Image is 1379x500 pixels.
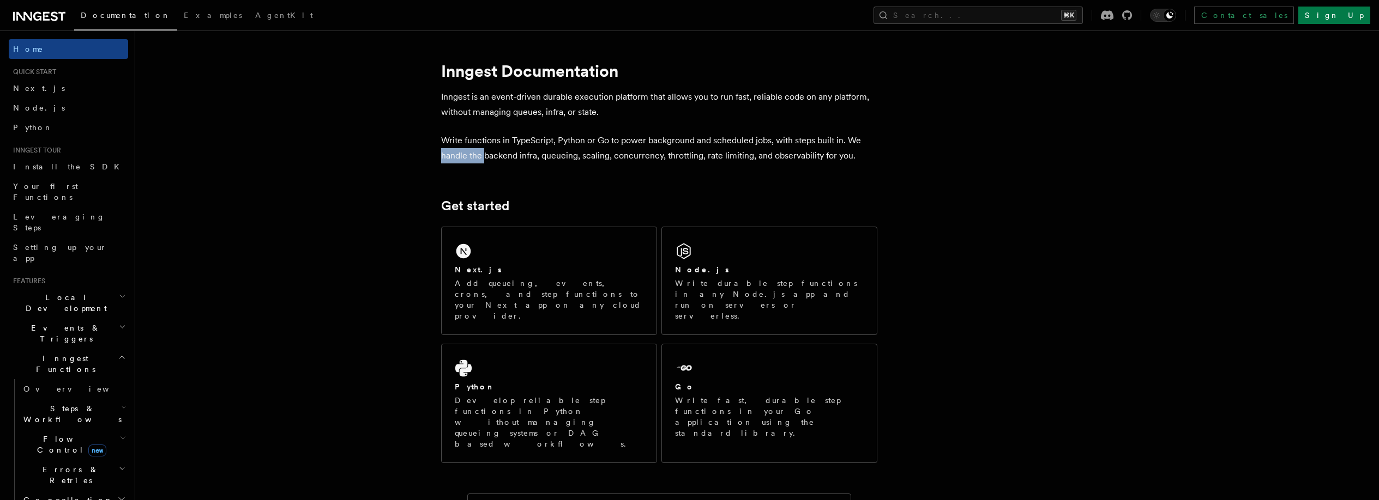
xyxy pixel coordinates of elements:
[255,11,313,20] span: AgentKit
[9,237,128,268] a: Setting up your app
[9,78,128,98] a: Next.js
[74,3,177,31] a: Documentation
[455,278,643,321] p: Add queueing, events, crons, and step functions to your Next app on any cloud provider.
[249,3,320,29] a: AgentKit
[675,395,864,438] p: Write fast, durable step functions in your Go application using the standard library.
[441,198,509,214] a: Get started
[19,379,128,399] a: Overview
[184,11,242,20] span: Examples
[13,44,44,54] span: Home
[441,133,877,163] p: Write functions in TypeScript, Python or Go to power background and scheduled jobs, with steps bu...
[455,264,502,275] h2: Next.js
[9,68,56,76] span: Quick start
[9,318,128,349] button: Events & Triggers
[9,322,119,344] span: Events & Triggers
[455,395,643,449] p: Develop reliable step functions in Python without managing queueing systems or DAG based workflows.
[13,182,78,202] span: Your first Functions
[19,429,128,460] button: Flow Controlnew
[675,381,695,392] h2: Go
[1298,7,1370,24] a: Sign Up
[9,146,61,155] span: Inngest tour
[9,157,128,176] a: Install the SDK
[13,103,65,112] span: Node.js
[19,399,128,429] button: Steps & Workflows
[9,207,128,237] a: Leveraging Steps
[441,61,877,81] h1: Inngest Documentation
[13,212,105,232] span: Leveraging Steps
[874,7,1083,24] button: Search...⌘K
[441,344,657,463] a: PythonDevelop reliable step functions in Python without managing queueing systems or DAG based wo...
[9,292,119,314] span: Local Development
[9,288,128,318] button: Local Development
[675,278,864,321] p: Write durable step functions in any Node.js app and run on servers or serverless.
[675,264,729,275] h2: Node.js
[661,344,877,463] a: GoWrite fast, durable step functions in your Go application using the standard library.
[13,84,65,93] span: Next.js
[9,277,45,285] span: Features
[19,403,122,425] span: Steps & Workflows
[13,123,53,132] span: Python
[441,227,657,335] a: Next.jsAdd queueing, events, crons, and step functions to your Next app on any cloud provider.
[81,11,171,20] span: Documentation
[19,460,128,490] button: Errors & Retries
[9,353,118,375] span: Inngest Functions
[88,444,106,456] span: new
[13,243,107,263] span: Setting up your app
[23,385,136,393] span: Overview
[661,227,877,335] a: Node.jsWrite durable step functions in any Node.js app and run on servers or serverless.
[441,89,877,120] p: Inngest is an event-driven durable execution platform that allows you to run fast, reliable code ...
[9,98,128,118] a: Node.js
[9,176,128,207] a: Your first Functions
[19,434,120,455] span: Flow Control
[9,118,128,137] a: Python
[9,39,128,59] a: Home
[1150,9,1176,22] button: Toggle dark mode
[13,162,126,171] span: Install the SDK
[1061,10,1076,21] kbd: ⌘K
[455,381,495,392] h2: Python
[177,3,249,29] a: Examples
[9,349,128,379] button: Inngest Functions
[1194,7,1294,24] a: Contact sales
[19,464,118,486] span: Errors & Retries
